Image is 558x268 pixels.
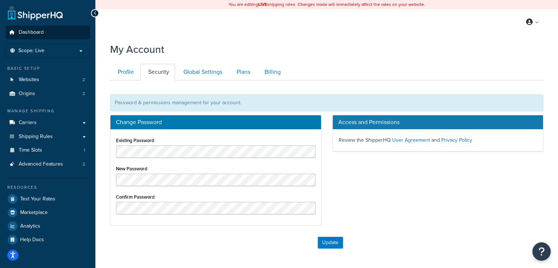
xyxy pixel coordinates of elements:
span: Advanced Features [19,161,63,167]
h3: Access and Permissions [333,115,543,129]
span: Time Slots [19,147,42,153]
a: Security [141,64,175,80]
a: Test Your Rates [6,192,90,206]
a: Plans [229,64,256,80]
span: Websites [19,77,39,83]
span: Help Docs [20,237,44,243]
label: New Password [116,166,147,171]
a: Global Settings [176,64,228,80]
div: Manage Shipping [6,108,90,114]
span: 2 [83,161,85,167]
a: Origins 2 [6,87,90,101]
a: Dashboard [6,26,90,39]
span: Dashboard [19,29,44,36]
span: 2 [83,77,85,83]
a: Time Slots 1 [6,144,90,157]
div: Resources [6,184,90,191]
button: Open Resource Center [532,242,551,261]
a: Privacy Policy [441,136,472,144]
a: ShipperHQ Home [8,6,63,20]
span: Carriers [19,120,37,126]
a: Marketplace [6,206,90,219]
span: Origins [19,91,35,97]
li: Advanced Features [6,157,90,171]
span: Test Your Rates [20,196,55,202]
label: Confirm Password [116,194,155,200]
a: Advanced Features 2 [6,157,90,171]
div: Basic Setup [6,65,90,72]
span: Marketplace [20,210,48,216]
a: Profile [110,64,140,80]
span: Scope: Live [18,48,44,54]
h1: My Account [110,42,164,57]
a: Help Docs [6,233,90,246]
a: Websites 2 [6,73,90,87]
label: Existing Password [116,138,154,143]
b: LIVE [258,1,267,8]
span: Shipping Rules [19,134,53,140]
h3: Change Password [116,119,316,126]
button: Update [318,237,343,249]
li: Time Slots [6,144,90,157]
a: Shipping Rules [6,130,90,144]
span: Analytics [20,223,40,229]
a: Analytics [6,220,90,233]
span: 2 [83,91,85,97]
li: Websites [6,73,90,87]
a: User Agreement [392,136,430,144]
div: Password & permissions management for your account. [110,94,543,111]
a: Carriers [6,116,90,130]
li: Origins [6,87,90,101]
span: 1 [84,147,85,153]
p: Review the ShipperHQ and [339,135,537,145]
a: Billing [257,64,287,80]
